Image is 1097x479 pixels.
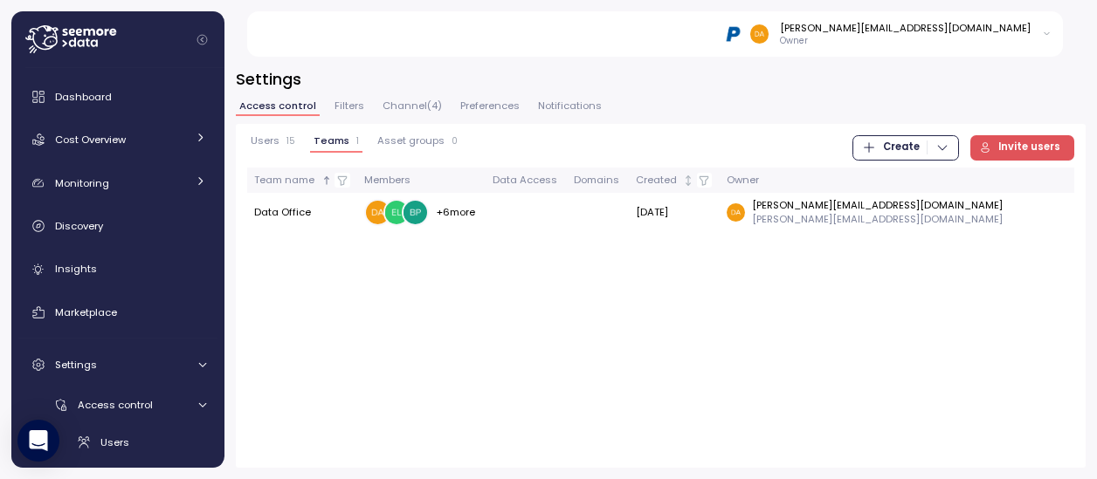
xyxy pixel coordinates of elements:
[727,173,1012,188] div: Owner
[18,209,217,243] a: Discovery
[55,90,112,104] span: Dashboard
[538,101,602,111] span: Notifications
[383,101,442,111] span: Channel ( 4 )
[321,174,333,187] div: Sorted ascending
[55,305,117,319] span: Marketplace
[574,173,621,188] div: Domains
[55,176,109,190] span: Monitoring
[335,101,364,111] span: Filters
[286,135,295,147] p: 15
[18,252,217,287] a: Insights
[55,358,97,372] span: Settings
[752,198,1003,212] p: [PERSON_NAME][EMAIL_ADDRESS][DOMAIN_NAME]
[629,168,720,193] th: CreatedNot sorted
[780,21,1031,35] div: [PERSON_NAME][EMAIL_ADDRESS][DOMAIN_NAME]
[682,174,694,187] div: Not sorted
[364,173,479,188] div: Members
[377,136,445,146] span: Asset groups
[436,205,475,219] p: + 6 more
[629,193,720,231] td: [DATE]
[314,136,349,146] span: Teams
[191,33,213,46] button: Collapse navigation
[636,173,680,188] div: Created
[750,24,769,43] img: 48afdbe2e260b3f1599ee2f418cb8277
[18,347,217,382] a: Settings
[236,68,1086,90] h3: Settings
[247,168,358,193] th: Team nameSorted ascending
[493,173,560,188] div: Data Access
[18,79,217,114] a: Dashboard
[18,122,217,157] a: Cost Overview
[247,193,358,231] td: Data Office
[404,201,427,224] img: 7ad3c78ce95743f3a0c87eed701eacc5
[55,219,103,233] span: Discovery
[852,135,958,161] button: Create
[460,101,520,111] span: Preferences
[780,35,1031,47] p: Owner
[239,101,316,111] span: Access control
[18,428,217,456] a: Users
[254,173,318,188] div: Team name
[17,420,59,462] div: Open Intercom Messenger
[883,136,920,160] span: Create
[356,135,359,147] p: 1
[752,212,1003,226] p: [PERSON_NAME][EMAIL_ADDRESS][DOMAIN_NAME]
[724,24,742,43] img: 68b03c81eca7ebbb46a2a292.PNG
[998,136,1060,160] span: Invite users
[251,136,279,146] span: Users
[970,135,1075,161] button: Invite users
[55,133,126,147] span: Cost Overview
[18,166,217,201] a: Monitoring
[18,295,217,330] a: Marketplace
[55,262,97,276] span: Insights
[452,135,458,147] p: 0
[18,390,217,419] a: Access control
[385,201,409,224] img: 9819483d95bcefcbde6e3c56e1731568
[366,201,390,224] img: 48afdbe2e260b3f1599ee2f418cb8277
[78,398,153,412] span: Access control
[727,203,745,222] img: 48afdbe2e260b3f1599ee2f418cb8277
[100,435,129,449] span: Users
